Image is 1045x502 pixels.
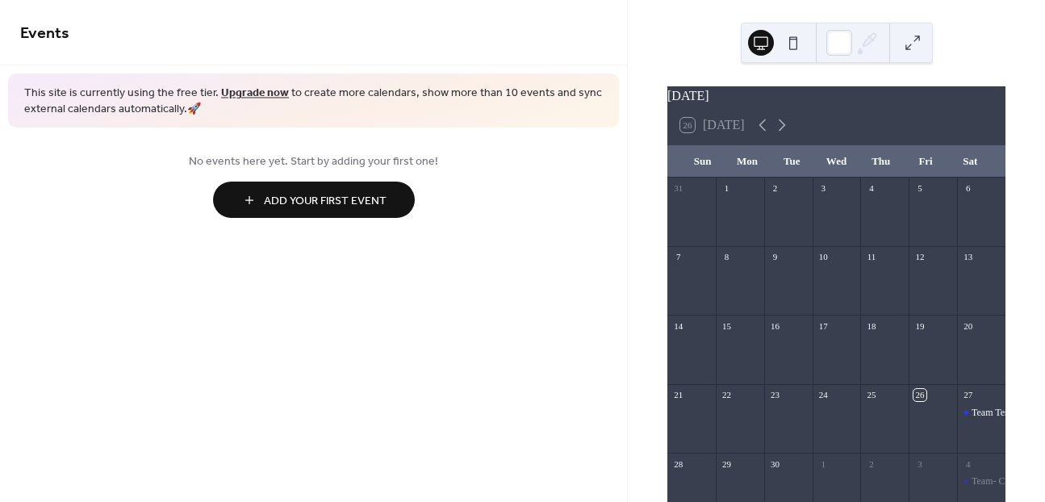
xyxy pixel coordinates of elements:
div: 5 [913,182,926,195]
span: This site is currently using the free tier. to create more calendars, show more than 10 events an... [24,86,603,117]
div: 3 [913,458,926,470]
a: Add Your First Event [20,182,607,218]
div: 8 [721,251,733,263]
div: Wed [814,145,859,178]
div: Team- Critique Meet [957,475,1005,488]
div: 19 [913,320,926,332]
div: 17 [817,320,830,332]
div: 7 [672,251,684,263]
div: 12 [913,251,926,263]
div: 24 [817,389,830,401]
div: 22 [721,389,733,401]
div: 6 [962,182,974,195]
div: 14 [672,320,684,332]
div: 25 [865,389,877,401]
div: 10 [817,251,830,263]
div: 28 [672,458,684,470]
div: [DATE] [667,86,1005,106]
div: 18 [865,320,877,332]
div: 23 [769,389,781,401]
div: 13 [962,251,974,263]
div: 2 [865,458,877,470]
div: 9 [769,251,781,263]
div: 3 [817,182,830,195]
div: 29 [721,458,733,470]
div: 26 [913,389,926,401]
span: Events [20,18,69,49]
div: Team Testing (XS & up) [957,406,1005,420]
button: Add Your First Event [213,182,415,218]
div: Mon [725,145,769,178]
div: 20 [962,320,974,332]
span: No events here yet. Start by adding your first one! [20,153,607,170]
div: 4 [865,182,877,195]
div: 15 [721,320,733,332]
div: Sun [680,145,725,178]
div: 2 [769,182,781,195]
div: 21 [672,389,684,401]
div: 31 [672,182,684,195]
div: Fri [903,145,947,178]
div: 4 [962,458,974,470]
a: Upgrade now [221,82,289,104]
div: 16 [769,320,781,332]
div: 11 [865,251,877,263]
div: 30 [769,458,781,470]
div: 27 [962,389,974,401]
div: 1 [721,182,733,195]
div: Sat [948,145,993,178]
div: Thu [859,145,903,178]
div: 1 [817,458,830,470]
span: Add Your First Event [264,193,387,210]
div: Tue [770,145,814,178]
